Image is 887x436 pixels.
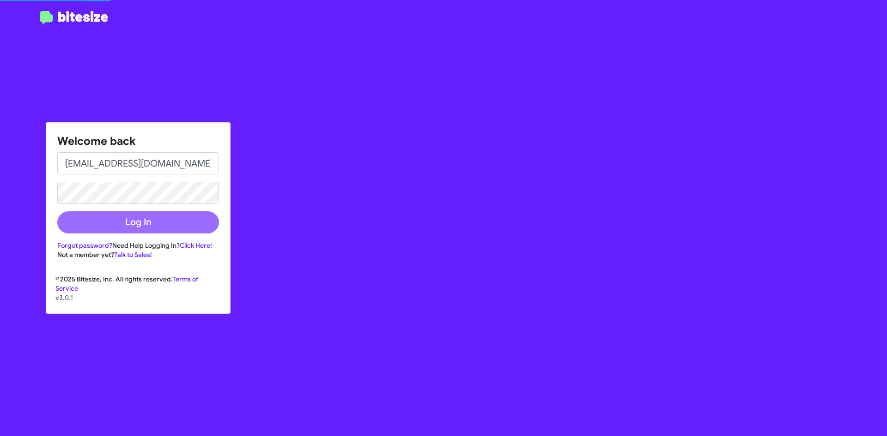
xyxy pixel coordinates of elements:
div: © 2025 Bitesize, Inc. All rights reserved. [46,275,230,313]
p: v3.0.1 [55,293,221,302]
div: Need Help Logging In? [57,241,219,250]
h1: Welcome back [57,134,219,149]
a: Talk to Sales! [114,251,152,259]
div: Not a member yet? [57,250,219,259]
input: Email address [57,152,219,174]
a: Forgot password? [57,241,112,250]
a: Click Here! [180,241,212,250]
button: Log In [57,211,219,233]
